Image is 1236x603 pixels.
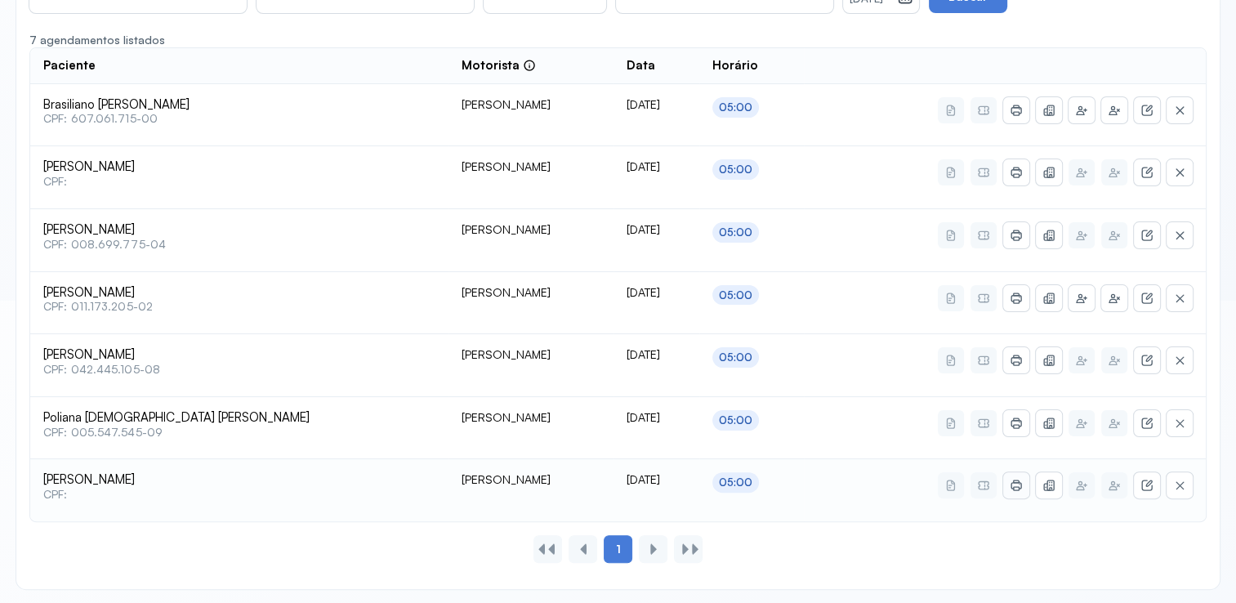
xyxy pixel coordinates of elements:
span: Brasiliano [PERSON_NAME] [43,97,435,113]
div: [DATE] [627,347,685,362]
span: CPF: 042.445.105-08 [43,363,435,377]
div: 05:00 [719,163,753,176]
span: Data [627,58,655,74]
div: [PERSON_NAME] [462,159,600,174]
div: 05:00 [719,476,753,489]
span: CPF: [43,175,435,189]
div: Motorista [462,58,536,74]
span: Poliana [DEMOGRAPHIC_DATA] [PERSON_NAME] [43,410,435,426]
span: CPF: [43,488,435,502]
div: 05:00 [719,288,753,302]
span: CPF: 005.547.545-09 [43,426,435,440]
div: [PERSON_NAME] [462,410,600,425]
span: [PERSON_NAME] [43,285,435,301]
div: 7 agendamentos listados [29,33,1207,47]
div: [PERSON_NAME] [462,472,600,487]
span: 1 [615,542,620,556]
div: [DATE] [627,159,685,174]
div: [DATE] [627,97,685,112]
div: [PERSON_NAME] [462,222,600,237]
span: Horário [712,58,758,74]
div: [PERSON_NAME] [462,285,600,300]
div: [DATE] [627,222,685,237]
div: [DATE] [627,410,685,425]
div: 05:00 [719,226,753,239]
span: CPF: 607.061.715-00 [43,112,435,126]
div: 05:00 [719,413,753,427]
div: 05:00 [719,351,753,364]
div: 05:00 [719,100,753,114]
div: [PERSON_NAME] [462,97,600,112]
span: [PERSON_NAME] [43,159,435,175]
span: [PERSON_NAME] [43,222,435,238]
span: [PERSON_NAME] [43,347,435,363]
span: CPF: 008.699.775-04 [43,238,435,252]
span: CPF: 011.173.205-02 [43,300,435,314]
div: [PERSON_NAME] [462,347,600,362]
span: [PERSON_NAME] [43,472,435,488]
div: [DATE] [627,285,685,300]
div: [DATE] [627,472,685,487]
span: Paciente [43,58,96,74]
